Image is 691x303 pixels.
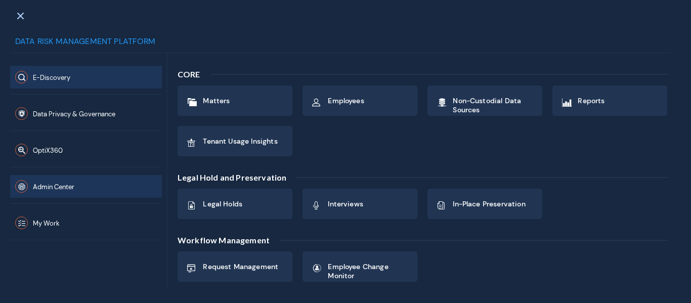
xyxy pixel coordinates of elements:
span: Admin Center [33,183,74,191]
span: Data Privacy & Governance [33,110,115,118]
button: OptiX360 [10,139,162,161]
div: Workflow Management [178,219,275,251]
span: E-Discovery [33,73,70,82]
span: Legal Holds [203,199,242,208]
span: Non-Custodial Data Sources [453,96,542,114]
span: In-Place Preservation [453,199,525,208]
span: Tenant Usage Insights [203,137,277,146]
div: Data Risk Management Platform [10,35,671,53]
span: OptiX360 [33,146,63,155]
button: Admin Center [10,175,162,198]
div: Legal Hold and Preservation [178,156,291,189]
span: Employees [328,96,364,105]
span: My Work [33,219,60,228]
button: E-Discovery [10,66,162,89]
span: Interviews [328,199,363,208]
span: Matters [203,96,230,105]
span: Request Management [203,262,278,271]
span: Employee Change Monitor [328,262,417,280]
div: CORE [178,63,205,85]
button: Data Privacy & Governance [10,102,162,125]
button: My Work [10,211,162,234]
span: Reports [578,96,604,105]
